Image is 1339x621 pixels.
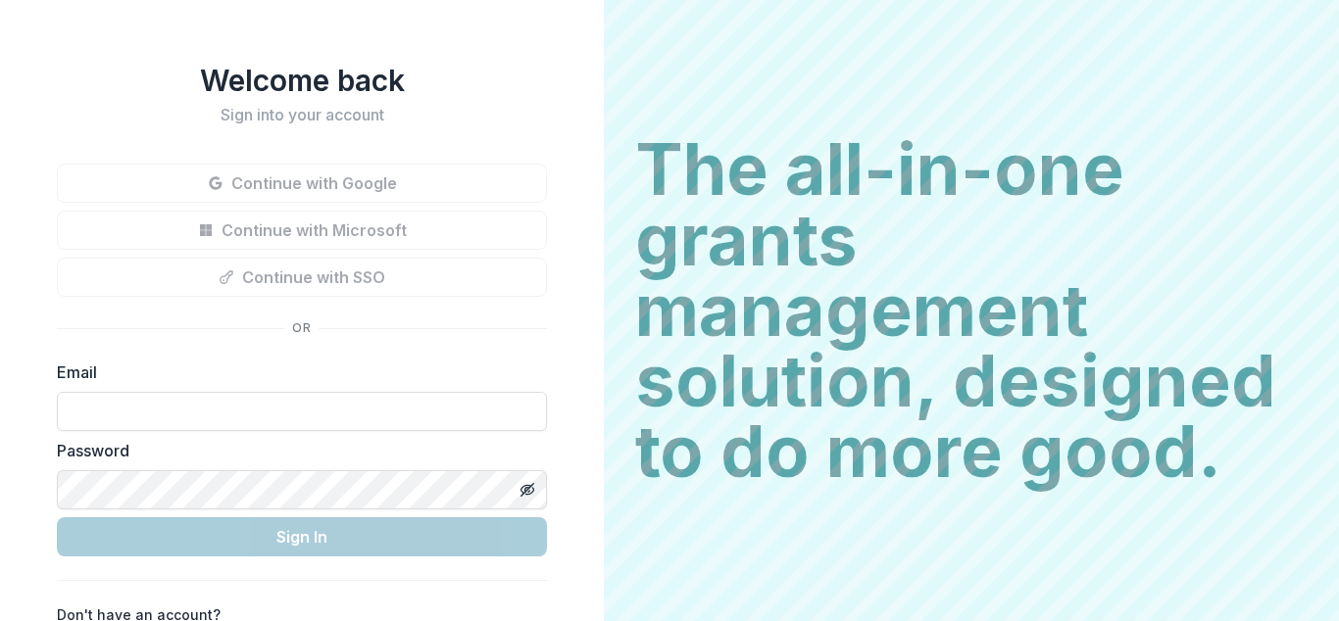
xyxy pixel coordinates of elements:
[57,439,535,462] label: Password
[57,258,547,297] button: Continue with SSO
[57,517,547,556] button: Sign In
[57,63,547,98] h1: Welcome back
[57,360,535,384] label: Email
[512,474,543,505] button: Toggle password visibility
[57,164,547,203] button: Continue with Google
[57,106,547,124] h2: Sign into your account
[57,211,547,250] button: Continue with Microsoft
